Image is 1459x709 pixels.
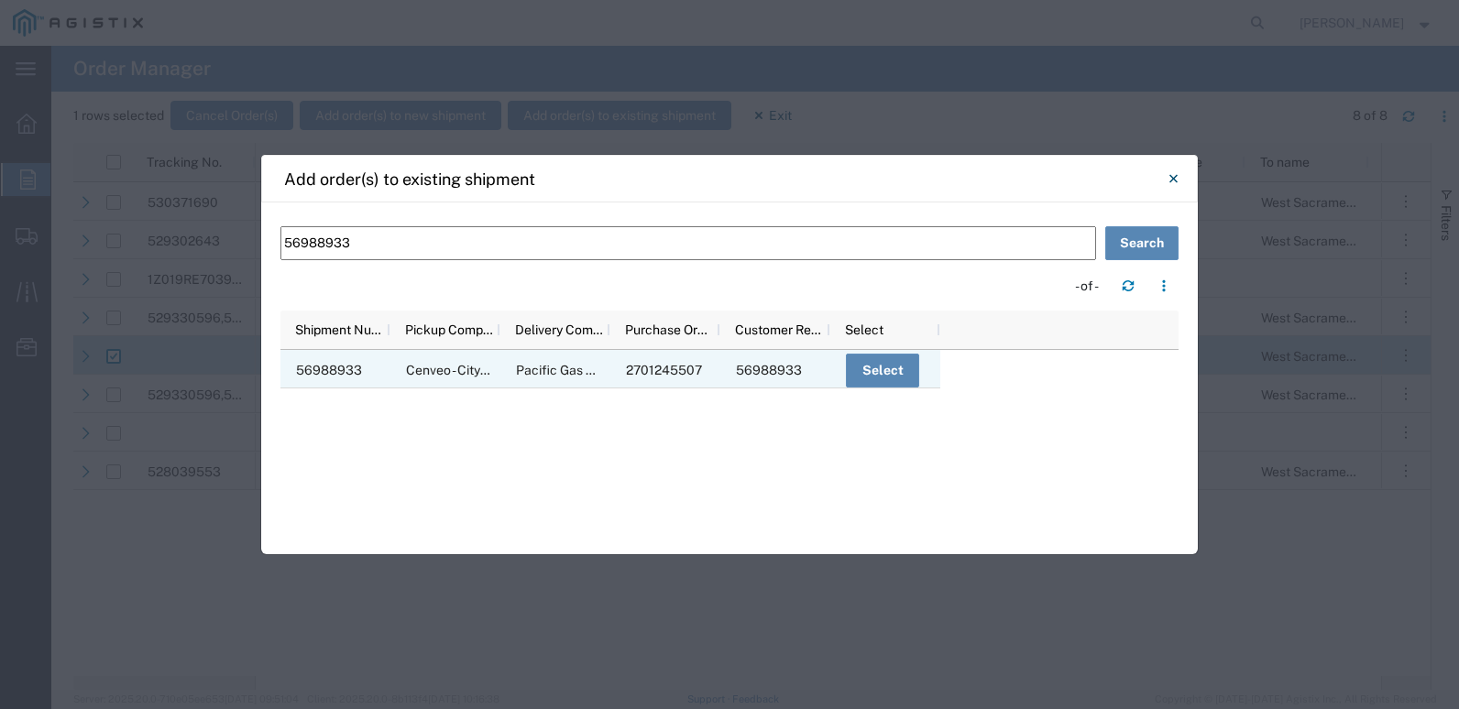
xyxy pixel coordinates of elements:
button: Close [1155,160,1191,197]
span: Purchase Order [625,322,713,337]
button: Refresh table [1113,271,1143,300]
span: 2701245507 [626,363,702,377]
span: 56988933 [296,363,362,377]
span: Delivery Company [515,322,603,337]
span: Shipment Number [295,322,383,337]
h4: Add order(s) to existing shipment [284,167,535,191]
input: Search by shipment ID or PO number [280,226,1096,260]
span: Cenveo - City of Industry [406,363,546,377]
button: Select [846,354,919,387]
span: Pacific Gas & Electric Company [516,363,702,377]
div: - of - [1075,277,1107,296]
button: Search [1105,226,1179,260]
span: Customer Reference [735,322,823,337]
span: Select [845,322,883,337]
span: Pickup Company [405,322,493,337]
span: 56988933 [736,363,802,377]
